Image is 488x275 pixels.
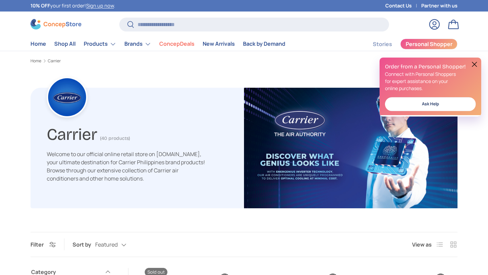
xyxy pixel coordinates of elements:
[385,63,476,70] h2: Order from a Personal Shopper!
[100,135,130,141] span: (40 products)
[30,19,81,29] img: ConcepStore
[244,88,457,208] img: carrier-banner-image-concepstore
[30,241,44,248] span: Filter
[30,37,46,50] a: Home
[385,2,421,9] a: Contact Us
[47,122,97,144] h1: Carrier
[406,41,452,47] span: Personal Shopper
[73,240,95,249] label: Sort by
[80,37,120,51] summary: Products
[30,241,56,248] button: Filter
[357,37,457,51] nav: Secondary
[30,59,41,63] a: Home
[159,37,195,50] a: ConcepDeals
[30,2,115,9] p: your first order! .
[86,2,114,9] a: Sign up now
[124,37,151,51] a: Brands
[203,37,235,50] a: New Arrivals
[47,150,206,183] p: Welcome to our official online retail store on [DOMAIN_NAME], your ultimate destination for Carri...
[421,2,457,9] a: Partner with us
[30,2,50,9] strong: 10% OFF
[84,37,116,51] a: Products
[373,38,392,51] a: Stories
[400,39,457,49] a: Personal Shopper
[385,70,476,92] p: Connect with Personal Shoppers for expert assistance on your online purchases.
[48,59,61,63] a: Carrier
[54,37,76,50] a: Shop All
[95,239,140,251] button: Featured
[30,58,457,64] nav: Breadcrumbs
[30,37,285,51] nav: Primary
[243,37,285,50] a: Back by Demand
[120,37,155,51] summary: Brands
[385,97,476,111] a: Ask Help
[412,240,432,249] span: View as
[95,241,118,248] span: Featured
